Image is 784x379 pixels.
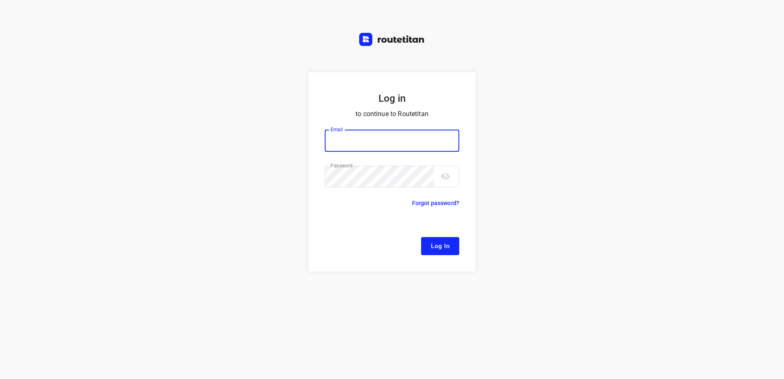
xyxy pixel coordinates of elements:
[431,241,449,251] span: Log In
[359,33,425,46] img: Routetitan
[437,168,454,185] button: toggle password visibility
[421,237,459,255] button: Log In
[325,108,459,120] p: to continue to Routetitan
[412,198,459,208] p: Forgot password?
[325,92,459,105] h5: Log in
